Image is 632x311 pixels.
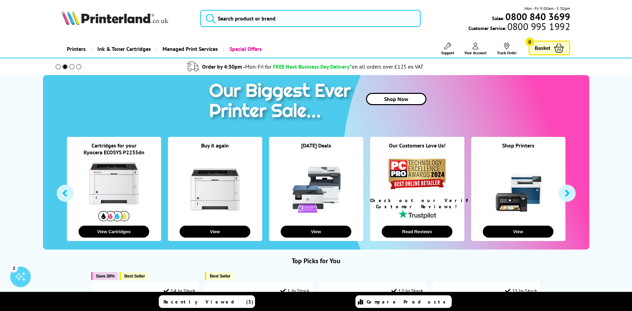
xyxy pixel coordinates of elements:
span: FREE Next Business Day Delivery* [273,63,352,70]
div: 14 In Stock [164,287,196,294]
span: 0 [525,38,534,46]
span: Your Account [464,50,487,55]
span: Ink & Toner Cartridges [97,40,151,58]
span: Best Seller [124,273,145,279]
button: View [281,226,351,238]
span: Order by 4:30pm - [202,63,271,70]
button: View Cartridges [79,226,149,238]
button: Save 30% [91,272,118,280]
a: Recently Viewed (3) [159,295,255,308]
span: Compare Products [367,299,449,305]
span: Best Seller [210,273,230,279]
a: Ink & Toner Cartridges [91,40,156,58]
a: Basket 0 [529,41,570,55]
div: on all orders over £125 ex VAT [352,63,423,70]
span: Sales: [492,15,504,22]
a: Your Account [464,43,487,55]
div: [DATE] Deals [269,142,363,157]
a: 0800 840 3699 [504,13,570,20]
a: Compare Products [355,295,452,308]
div: 1 In Stock [280,287,310,294]
span: Save 30% [96,273,115,279]
div: Cartridges for your [67,142,161,149]
span: Mon - Fri 9:00am - 5:30pm [524,5,570,12]
button: Best Seller [205,272,234,280]
span: Mon-Fri for [245,63,271,70]
input: Search product or brand [200,10,421,27]
span: Support [441,50,454,55]
button: Read Reviews [382,226,452,238]
a: Managed Print Services [156,40,223,58]
a: Buy it again [201,142,229,149]
span: Customer Service: [468,23,570,31]
button: View [483,226,553,238]
a: Kyocera ECOSYS P2235dn [84,149,144,156]
b: 0800 840 3699 [505,10,570,23]
a: Support [441,43,454,55]
img: printer sale [206,75,358,129]
span: 0800 995 1992 [506,23,570,30]
a: Special Offers [223,40,267,58]
div: 2 [10,264,18,272]
a: Printers [62,40,91,58]
div: Check out our Verified Customer Reviews! [370,197,464,210]
div: Shop Printers [471,142,565,157]
button: Best Seller [120,272,149,280]
div: 12 In Stock [391,287,423,294]
span: Recently Viewed (3) [164,299,254,305]
span: Basket [535,43,550,53]
a: Printerland Logo [62,10,192,27]
div: 15 In Stock [505,287,537,294]
a: Shop Now [366,93,426,105]
button: View [180,226,250,238]
div: Our Customers Love Us! [370,142,464,157]
img: Printerland Logo [62,10,168,25]
li: modal_delivery [46,61,564,73]
a: Track Order [497,43,517,55]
